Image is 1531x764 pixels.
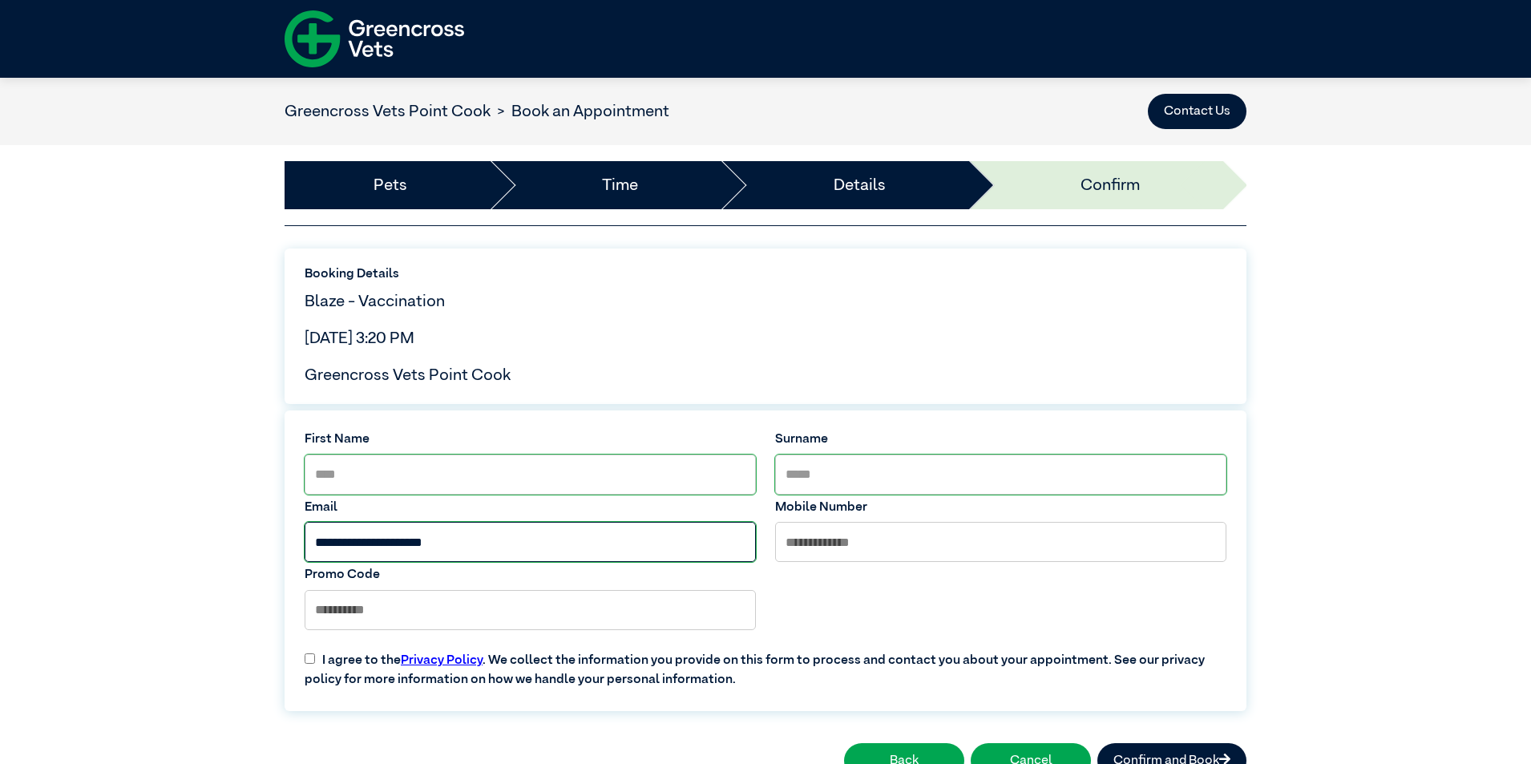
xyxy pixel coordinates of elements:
[775,430,1226,449] label: Surname
[305,430,756,449] label: First Name
[491,99,669,123] li: Book an Appointment
[1148,94,1246,129] button: Contact Us
[285,4,464,74] img: f-logo
[305,498,756,517] label: Email
[374,173,407,197] a: Pets
[305,653,315,664] input: I agree to thePrivacy Policy. We collect the information you provide on this form to process and ...
[295,638,1236,689] label: I agree to the . We collect the information you provide on this form to process and contact you a...
[305,330,414,346] span: [DATE] 3:20 PM
[305,367,511,383] span: Greencross Vets Point Cook
[305,293,445,309] span: Blaze - Vaccination
[602,173,638,197] a: Time
[305,565,756,584] label: Promo Code
[834,173,886,197] a: Details
[305,265,1226,284] label: Booking Details
[285,103,491,119] a: Greencross Vets Point Cook
[775,498,1226,517] label: Mobile Number
[285,99,669,123] nav: breadcrumb
[401,654,483,667] a: Privacy Policy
